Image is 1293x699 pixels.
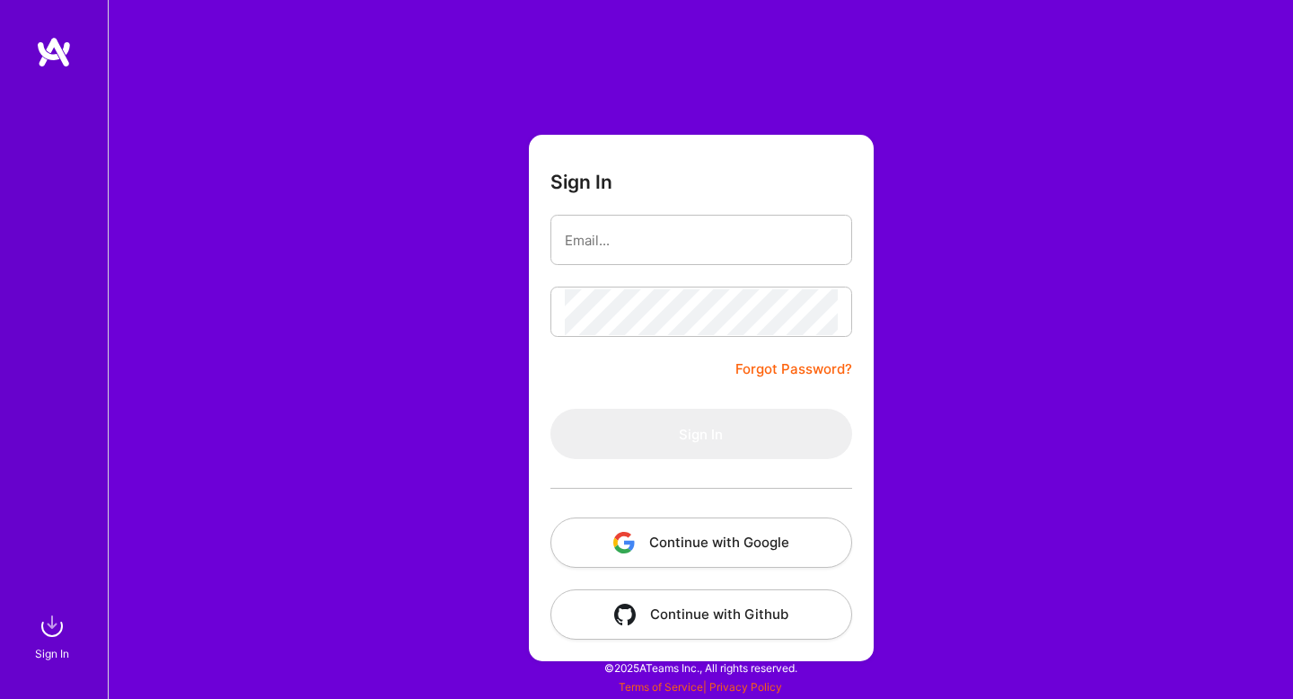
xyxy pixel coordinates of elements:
[619,680,703,694] a: Terms of Service
[34,608,70,644] img: sign in
[36,36,72,68] img: logo
[38,608,70,663] a: sign inSign In
[550,518,852,568] button: Continue with Google
[735,358,852,380] a: Forgot Password?
[619,680,782,694] span: |
[550,409,852,459] button: Sign In
[565,217,838,263] input: Email...
[108,645,1293,690] div: © 2025 ATeams Inc., All rights reserved.
[550,171,612,193] h3: Sign In
[709,680,782,694] a: Privacy Policy
[35,644,69,663] div: Sign In
[613,532,635,553] img: icon
[614,604,636,625] img: icon
[550,589,852,640] button: Continue with Github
